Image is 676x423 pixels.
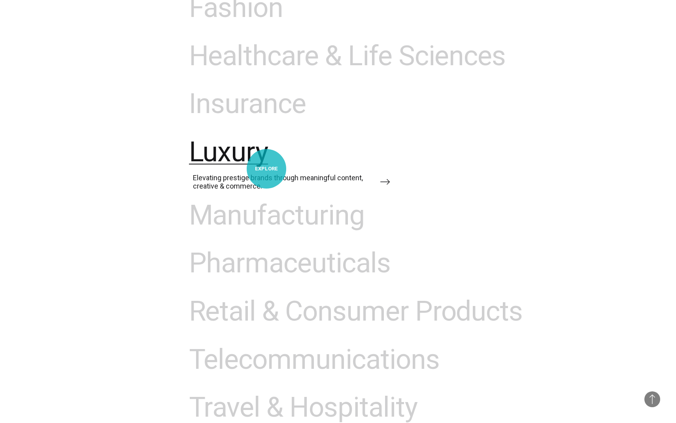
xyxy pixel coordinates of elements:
a: Retail & Consumer Products [189,295,523,344]
a: Manufacturing [189,199,390,247]
button: Back to Top [644,391,660,407]
span: Insurance [189,88,306,120]
a: Pharmaceuticals [189,247,391,295]
a: Luxury Elevating prestige brands through meaningful content, creative & commerce. [189,136,390,199]
a: Healthcare & Life Sciences [189,40,506,88]
span: Manufacturing [189,199,364,232]
span: Retail & Consumer Products [189,295,523,328]
span: Healthcare & Life Sciences [189,40,506,72]
span: Pharmaceuticals [189,247,391,279]
span: Luxury [189,136,268,168]
a: Telecommunications [189,344,440,392]
a: Insurance [189,88,390,136]
span: Elevating prestige brands through meaningful content, creative & commerce. [193,174,371,190]
span: Telecommunications [189,344,440,376]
